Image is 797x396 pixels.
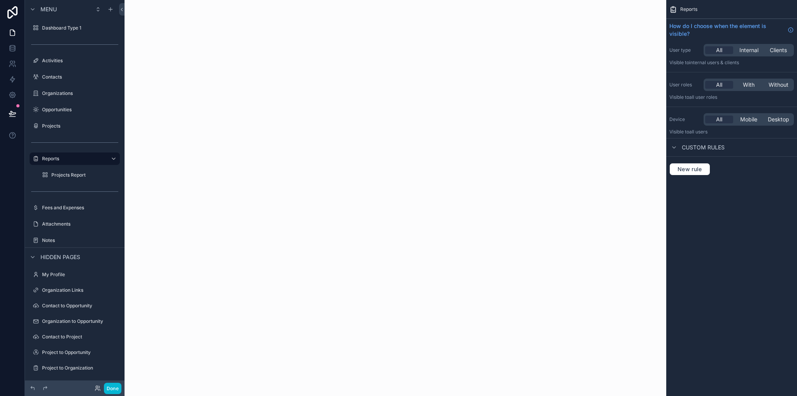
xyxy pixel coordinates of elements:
[42,287,118,293] label: Organization Links
[30,346,120,359] a: Project to Opportunity
[669,22,794,38] a: How do I choose when the element is visible?
[669,82,700,88] label: User roles
[42,123,118,129] label: Projects
[42,205,118,211] label: Fees and Expenses
[716,81,722,89] span: All
[689,94,717,100] span: All user roles
[42,237,118,244] label: Notes
[30,268,120,281] a: My Profile
[669,94,794,100] p: Visible to
[42,156,104,162] label: Reports
[689,60,739,65] span: Internal users & clients
[40,253,80,261] span: Hidden pages
[30,218,120,230] a: Attachments
[42,107,118,113] label: Opportunities
[669,116,700,123] label: Device
[30,22,120,34] a: Dashboard Type 1
[739,46,758,54] span: Internal
[674,166,705,173] span: New rule
[40,5,57,13] span: Menu
[30,87,120,100] a: Organizations
[30,300,120,312] a: Contact to Opportunity
[39,169,120,181] a: Projects Report
[30,234,120,247] a: Notes
[669,163,710,175] button: New rule
[680,6,697,12] span: Reports
[30,315,120,328] a: Organization to Opportunity
[42,90,118,96] label: Organizations
[30,202,120,214] a: Fees and Expenses
[769,81,788,89] span: Without
[42,58,118,64] label: Activities
[42,272,118,278] label: My Profile
[42,303,118,309] label: Contact to Opportunity
[51,172,118,178] label: Projects Report
[30,362,120,374] a: Project to Organization
[716,116,722,123] span: All
[669,47,700,53] label: User type
[689,129,707,135] span: all users
[682,144,725,151] span: Custom rules
[42,365,118,371] label: Project to Organization
[669,129,794,135] p: Visible to
[669,22,785,38] span: How do I choose when the element is visible?
[30,284,120,296] a: Organization Links
[104,383,121,394] button: Done
[669,60,794,66] p: Visible to
[42,74,118,80] label: Contacts
[42,221,118,227] label: Attachments
[42,349,118,356] label: Project to Opportunity
[770,46,787,54] span: Clients
[30,103,120,116] a: Opportunities
[716,46,722,54] span: All
[30,120,120,132] a: Projects
[740,116,757,123] span: Mobile
[42,25,118,31] label: Dashboard Type 1
[30,71,120,83] a: Contacts
[743,81,755,89] span: With
[42,318,118,324] label: Organization to Opportunity
[30,54,120,67] a: Activities
[30,331,120,343] a: Contact to Project
[30,152,120,165] a: Reports
[768,116,789,123] span: Desktop
[42,334,118,340] label: Contact to Project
